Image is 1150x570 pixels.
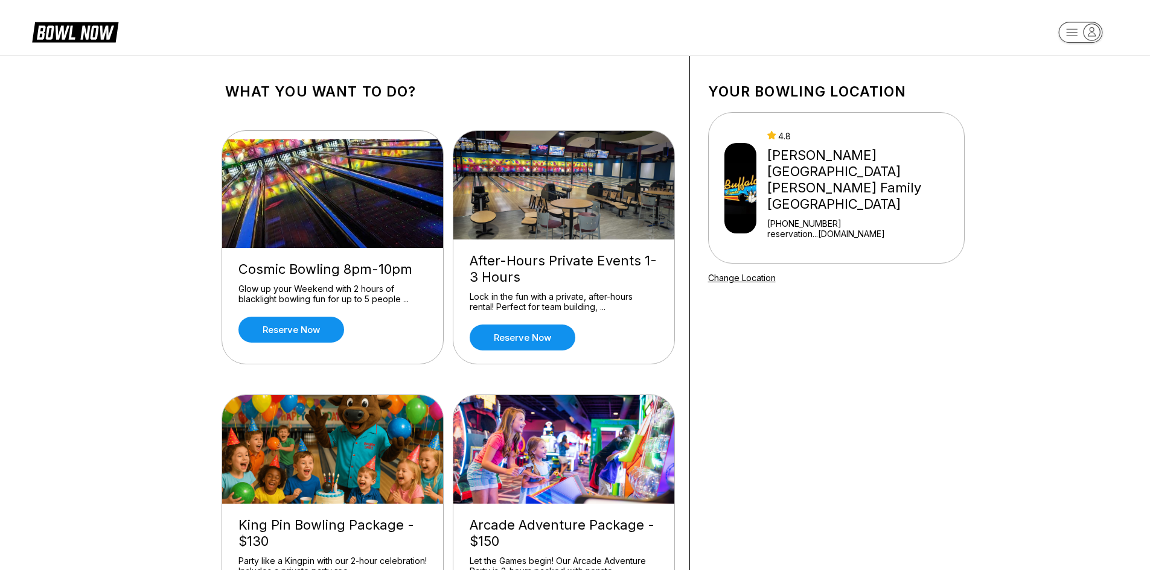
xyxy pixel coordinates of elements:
[767,147,959,212] div: [PERSON_NAME][GEOGRAPHIC_DATA] [PERSON_NAME] Family [GEOGRAPHIC_DATA]
[453,131,676,239] img: After-Hours Private Events 1-3 Hours
[238,261,427,277] div: Cosmic Bowling 8pm-10pm
[453,395,676,504] img: Arcade Adventure Package - $150
[238,517,427,549] div: King Pin Bowling Package - $130
[708,83,965,100] h1: Your bowling location
[222,395,444,504] img: King Pin Bowling Package - $130
[724,143,757,233] img: Buffaloe Lanes Mebane Family Bowling Center
[222,139,444,248] img: Cosmic Bowling 8pm-10pm
[767,131,959,141] div: 4.8
[470,253,658,285] div: After-Hours Private Events 1-3 Hours
[767,218,959,229] div: [PHONE_NUMBER]
[767,229,959,239] a: reservation...[DOMAIN_NAME]
[470,325,575,350] a: Reserve now
[470,517,658,549] div: Arcade Adventure Package - $150
[470,291,658,312] div: Lock in the fun with a private, after-hours rental! Perfect for team building, ...
[238,317,344,343] a: Reserve now
[708,273,776,283] a: Change Location
[238,283,427,305] div: Glow up your Weekend with 2 hours of blacklight bowling fun for up to 5 people ...
[225,83,671,100] h1: What you want to do?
